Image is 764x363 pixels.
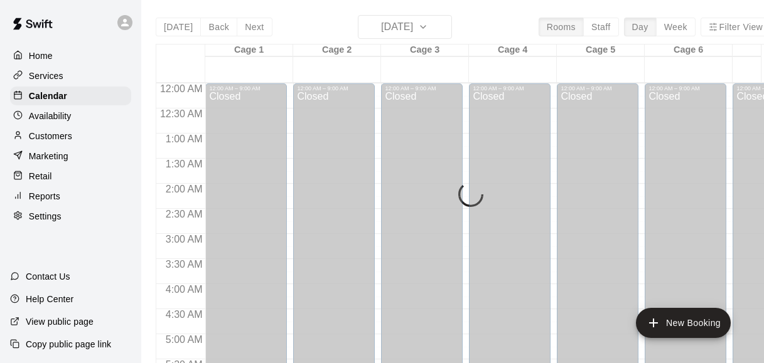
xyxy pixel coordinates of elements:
[561,85,635,92] div: 12:00 AM – 9:00 AM
[163,159,206,169] span: 1:30 AM
[205,45,293,56] div: Cage 1
[381,45,469,56] div: Cage 3
[163,134,206,144] span: 1:00 AM
[163,234,206,245] span: 3:00 AM
[10,107,131,125] a: Availability
[163,259,206,270] span: 3:30 AM
[26,270,70,283] p: Contact Us
[557,45,645,56] div: Cage 5
[293,45,381,56] div: Cage 2
[29,110,72,122] p: Availability
[157,108,206,119] span: 12:30 AM
[209,85,283,92] div: 12:00 AM – 9:00 AM
[26,338,111,350] p: Copy public page link
[26,293,73,305] p: Help Center
[29,70,63,82] p: Services
[29,150,68,162] p: Marketing
[10,46,131,65] a: Home
[29,130,72,142] p: Customers
[29,170,52,182] p: Retail
[163,184,206,194] span: 2:00 AM
[648,85,723,92] div: 12:00 AM – 9:00 AM
[645,45,733,56] div: Cage 6
[636,308,731,338] button: add
[157,83,206,94] span: 12:00 AM
[163,209,206,219] span: 2:30 AM
[10,187,131,206] a: Reports
[10,147,131,166] a: Marketing
[163,334,206,345] span: 5:00 AM
[10,127,131,145] a: Customers
[10,167,131,186] a: Retail
[10,207,131,226] a: Settings
[297,85,371,92] div: 12:00 AM – 9:00 AM
[29,210,62,223] p: Settings
[163,309,206,320] span: 4:30 AM
[29,90,67,102] p: Calendar
[26,315,94,328] p: View public page
[473,85,547,92] div: 12:00 AM – 9:00 AM
[10,87,131,105] a: Calendar
[385,85,459,92] div: 12:00 AM – 9:00 AM
[163,284,206,295] span: 4:00 AM
[469,45,557,56] div: Cage 4
[29,190,60,203] p: Reports
[29,50,53,62] p: Home
[10,66,131,85] a: Services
